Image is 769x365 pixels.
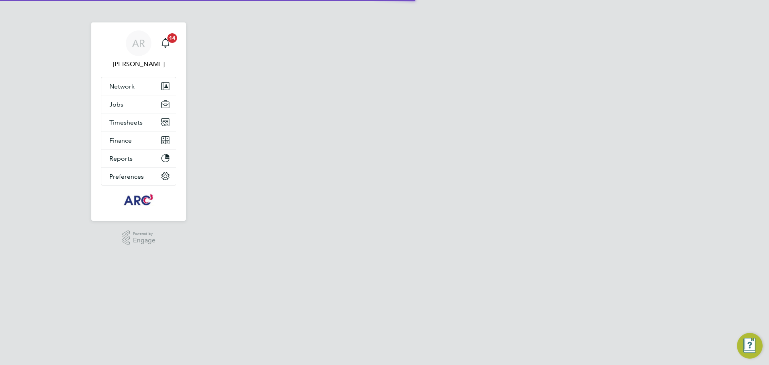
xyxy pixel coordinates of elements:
a: Go to home page [101,194,176,206]
button: Jobs [101,95,176,113]
span: Engage [133,237,155,244]
a: AR[PERSON_NAME] [101,30,176,69]
button: Engage Resource Center [737,333,763,359]
button: Reports [101,149,176,167]
span: 14 [167,33,177,43]
img: arcgroup-logo-retina.png [123,194,155,206]
span: Powered by [133,230,155,237]
button: Timesheets [101,113,176,131]
span: Abbie Ross [101,59,176,69]
span: Finance [109,137,132,144]
span: Reports [109,155,133,162]
a: Powered byEngage [122,230,156,246]
span: AR [132,38,145,48]
button: Network [101,77,176,95]
nav: Main navigation [91,22,186,221]
span: Network [109,83,135,90]
span: Timesheets [109,119,143,126]
button: Preferences [101,167,176,185]
a: 14 [157,30,173,56]
button: Finance [101,131,176,149]
span: Jobs [109,101,123,108]
span: Preferences [109,173,144,180]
